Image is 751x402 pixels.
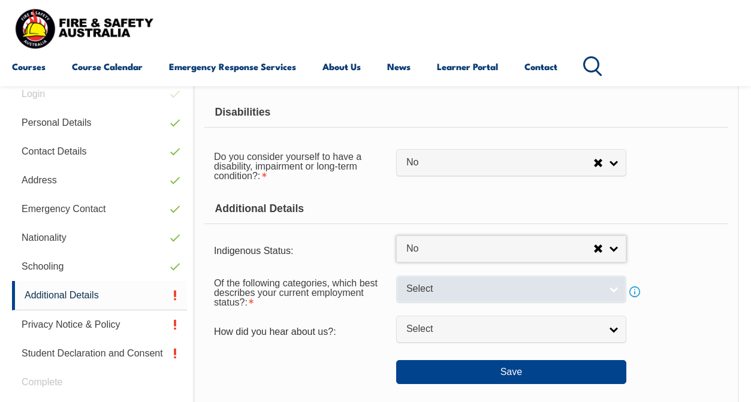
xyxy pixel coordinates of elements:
[214,278,378,307] span: Of the following categories, which best describes your current employment status?:
[524,52,557,81] a: Contact
[406,156,593,169] span: No
[437,52,498,81] a: Learner Portal
[204,98,728,128] div: Disabilities
[12,108,187,137] a: Personal Details
[169,52,296,81] a: Emergency Response Services
[12,166,187,195] a: Address
[387,52,411,81] a: News
[204,144,396,187] div: Do you consider yourself to have a disability, impairment or long-term condition? is required.
[12,310,187,339] a: Privacy Notice & Policy
[406,243,593,255] span: No
[12,281,187,310] a: Additional Details
[204,321,396,343] div: How did you hear about us?:
[406,323,601,335] span: Select
[204,270,396,313] div: Of the following categories, which best describes your current employment status? is required.
[12,52,46,81] a: Courses
[12,252,187,281] a: Schooling
[204,240,396,262] div: Indigenous Status:
[626,283,643,300] a: Info
[72,52,143,81] a: Course Calendar
[214,152,361,181] span: Do you consider yourself to have a disability, impairment or long-term condition?:
[12,195,187,223] a: Emergency Contact
[396,360,626,384] button: Save
[204,194,728,224] div: Additional Details
[12,137,187,166] a: Contact Details
[322,52,361,81] a: About Us
[406,283,601,295] span: Select
[12,339,187,368] a: Student Declaration and Consent
[12,223,187,252] a: Nationality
